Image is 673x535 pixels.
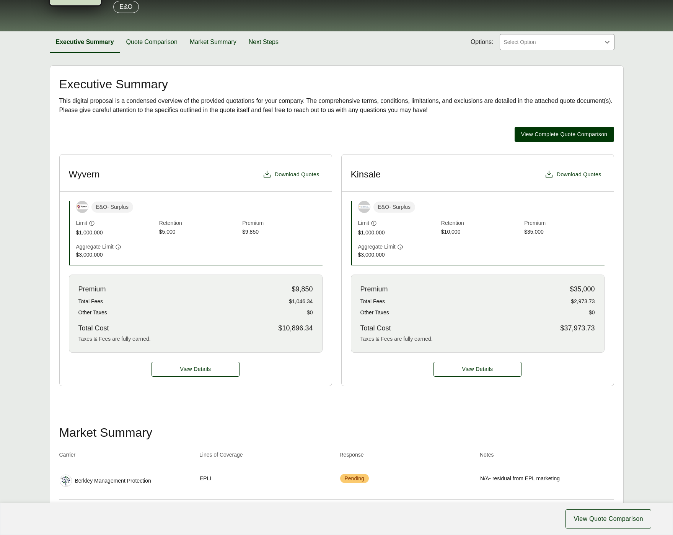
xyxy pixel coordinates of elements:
span: Total Cost [78,323,109,333]
img: Berkley Management Protection logo [60,475,72,486]
h3: Wyvern [69,169,100,180]
button: Market Summary [184,31,243,53]
div: Taxes & Fees are fully earned. [78,335,313,343]
a: Wyvern details [152,362,240,377]
span: $2,973.73 [571,298,595,306]
span: Premium [242,219,322,228]
span: Aggregate Limit [358,243,396,251]
span: E&O - Surplus [373,202,416,213]
span: Retention [159,219,239,228]
span: Download Quotes [275,171,319,179]
button: Executive Summary [50,31,120,53]
span: $3,000,000 [358,251,438,259]
span: $1,046.34 [289,298,313,306]
span: Aggregate Limit [76,243,114,251]
span: $5,000 [159,228,239,237]
div: Taxes & Fees are fully earned. [360,335,595,343]
span: N/A- residual from EPL marketing [480,475,560,483]
span: $35,000 [524,228,604,237]
span: Total Cost [360,323,391,333]
img: Kinsale [358,205,370,208]
span: Premium [524,219,604,228]
span: View Details [180,365,211,373]
span: Options: [471,37,494,47]
span: EPLI [200,475,211,483]
th: Response [340,451,474,462]
h2: Market Summary [59,426,614,439]
span: $10,000 [441,228,521,237]
span: Premium [78,284,106,294]
span: Total Fees [78,298,103,306]
button: Download Quotes [259,167,323,182]
h3: Kinsale [351,169,381,180]
img: Wyvern Underwriters [77,204,88,209]
span: Total Fees [360,298,385,306]
span: Other Taxes [78,309,107,317]
span: Premium [360,284,388,294]
span: Limit [358,219,370,227]
th: Notes [480,451,614,462]
span: $1,000,000 [358,229,438,237]
span: View Details [462,365,493,373]
button: Next Steps [243,31,285,53]
div: This digital proposal is a condensed overview of the provided quotations for your company. The co... [59,96,614,115]
span: $35,000 [570,284,595,294]
span: $3,000,000 [76,251,156,259]
span: $9,850 [292,284,313,294]
span: $0 [589,309,595,317]
button: Quote Comparison [120,31,184,53]
span: Limit [76,219,88,227]
span: Other Taxes [360,309,389,317]
span: View Complete Quote Comparison [521,130,608,138]
span: Retention [441,219,521,228]
p: E&O [120,2,133,11]
span: $0 [307,309,313,317]
button: View Complete Quote Comparison [515,127,614,142]
span: $37,973.73 [560,323,595,333]
span: $10,896.34 [278,323,313,333]
span: $9,850 [242,228,322,237]
span: Pending [340,474,369,483]
button: View Details [433,362,521,377]
th: Lines of Coverage [199,451,334,462]
button: Download Quotes [541,167,605,182]
span: E&O - Surplus [91,202,134,213]
h2: Executive Summary [59,78,614,90]
button: View Quote Comparison [565,509,651,528]
span: Berkley Management Protection [75,477,151,485]
span: View Quote Comparison [574,514,643,524]
button: View Details [152,362,240,377]
span: $1,000,000 [76,229,156,237]
span: Download Quotes [557,171,601,179]
th: Carrier [59,451,194,462]
a: Kinsale details [433,362,521,377]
